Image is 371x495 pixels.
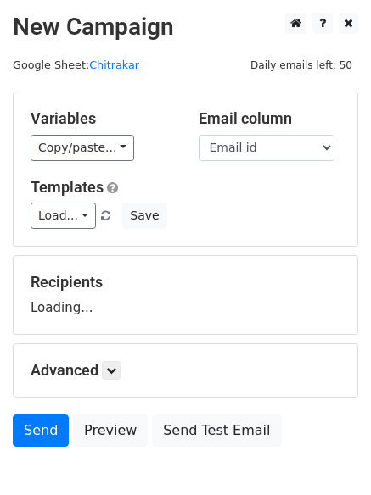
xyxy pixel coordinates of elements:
a: Templates [31,178,104,196]
h2: New Campaign [13,13,358,42]
a: Chitrakar [89,58,139,71]
div: Loading... [31,273,340,317]
a: Daily emails left: 50 [245,58,358,71]
h5: Advanced [31,361,340,380]
a: Load... [31,203,96,229]
a: Send Test Email [152,414,281,447]
a: Preview [73,414,148,447]
h5: Email column [199,109,341,128]
h5: Recipients [31,273,340,292]
button: Save [122,203,166,229]
small: Google Sheet: [13,58,139,71]
a: Copy/paste... [31,135,134,161]
a: Send [13,414,69,447]
h5: Variables [31,109,173,128]
span: Daily emails left: 50 [245,56,358,75]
